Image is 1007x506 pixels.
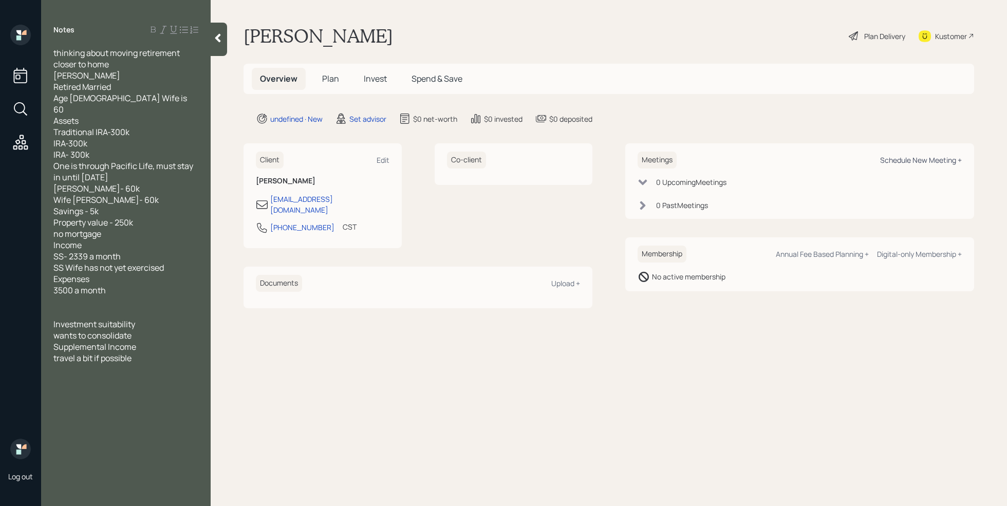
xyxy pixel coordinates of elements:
div: 0 Past Meeting s [656,200,708,211]
span: no mortgage [53,228,101,239]
div: CST [343,221,357,232]
span: Savings - 5k [53,205,99,217]
span: Plan [322,73,339,84]
div: $0 invested [484,114,523,124]
div: Log out [8,472,33,481]
span: IRA-300k [53,138,87,149]
img: retirable_logo.png [10,439,31,459]
h6: Co-client [447,152,486,168]
div: [EMAIL_ADDRESS][DOMAIN_NAME] [270,194,389,215]
span: Assets [53,115,79,126]
span: travel a bit if possible [53,352,132,364]
span: Age [DEMOGRAPHIC_DATA] Wife is 60 [53,92,189,115]
span: Property value - 250k [53,217,133,228]
span: [PERSON_NAME] [53,70,120,81]
span: 3500 a month [53,285,106,296]
h6: Client [256,152,284,168]
span: Traditional IRA-300k [53,126,129,138]
div: Edit [377,155,389,165]
div: 0 Upcoming Meeting s [656,177,726,188]
h6: Membership [638,246,686,263]
span: Supplemental Income [53,341,136,352]
label: Notes [53,25,74,35]
span: IRA- 300k [53,149,89,160]
div: Schedule New Meeting + [880,155,962,165]
span: wants to consolidate [53,330,132,341]
span: Investment suitability [53,318,135,330]
span: One is through Pacific Life, must stay in until [DATE] [53,160,195,183]
div: $0 net-worth [413,114,457,124]
span: Overview [260,73,297,84]
span: thinking about moving retirement closer to home [53,47,181,70]
h6: [PERSON_NAME] [256,177,389,185]
h6: Documents [256,275,302,292]
div: Annual Fee Based Planning + [776,249,869,259]
div: [PHONE_NUMBER] [270,222,334,233]
span: SS- 2339 a month [53,251,121,262]
span: SS Wife has not yet exercised [53,262,164,273]
div: Plan Delivery [864,31,905,42]
span: Spend & Save [412,73,462,84]
span: Income [53,239,82,251]
div: Kustomer [935,31,967,42]
div: $0 deposited [549,114,592,124]
span: Expenses [53,273,89,285]
div: undefined · New [270,114,323,124]
span: [PERSON_NAME]- 60k [53,183,140,194]
div: No active membership [652,271,725,282]
div: Set advisor [349,114,386,124]
span: Invest [364,73,387,84]
div: Digital-only Membership + [877,249,962,259]
h6: Meetings [638,152,677,168]
div: Upload + [551,278,580,288]
span: Retired Married [53,81,111,92]
span: Wife [PERSON_NAME]- 60k [53,194,159,205]
h1: [PERSON_NAME] [244,25,393,47]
